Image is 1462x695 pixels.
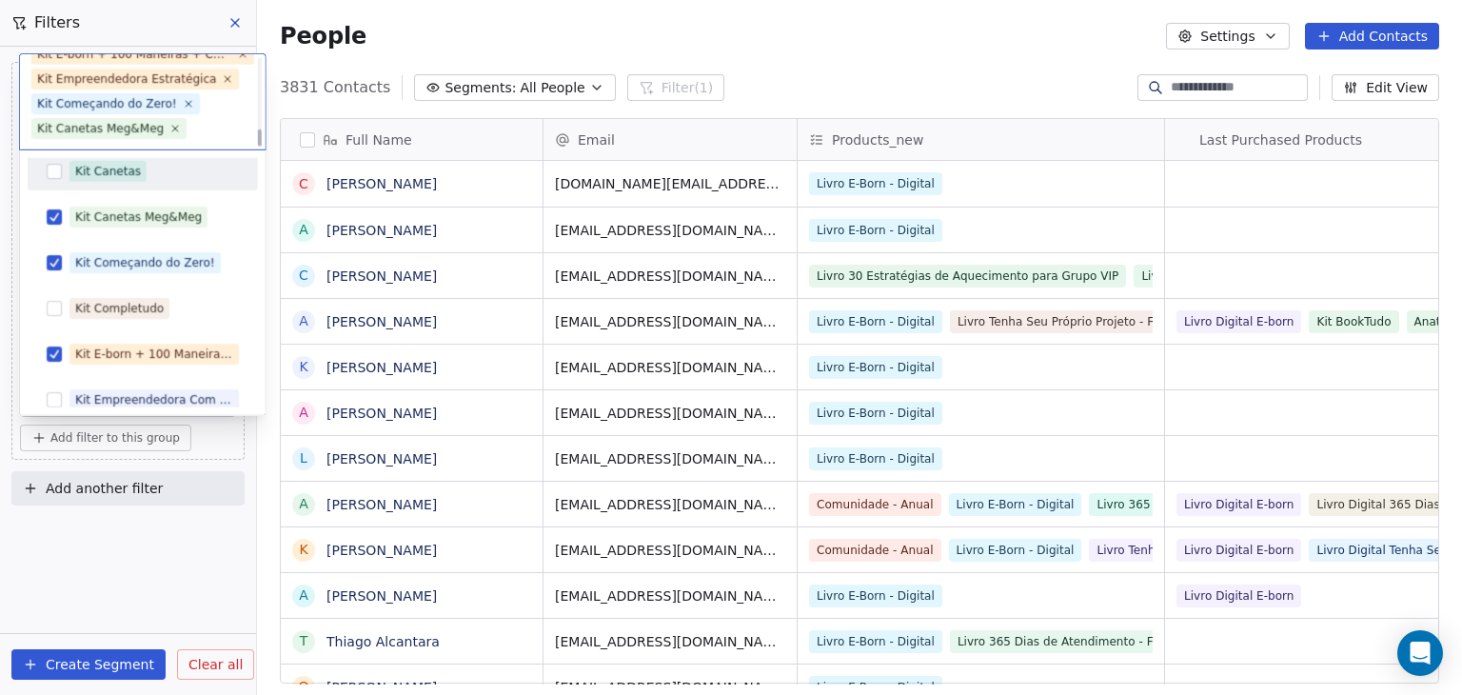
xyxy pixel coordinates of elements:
[75,300,164,317] div: Kit Completudo
[37,46,231,63] div: Kit E-born + 100 Maneiras + CSH + Mini Gratidão
[75,391,233,408] div: Kit Empreendedora Com Privacidade - Digital
[37,120,164,137] div: Kit Canetas Meg&Meg
[75,208,202,226] div: Kit Canetas Meg&Meg
[37,70,216,88] div: Kit Empreendedora Estratégica
[37,95,177,112] div: Kit Começando do Zero!
[75,163,141,180] div: Kit Canetas
[75,254,215,271] div: Kit Começando do Zero!
[75,346,233,363] div: Kit E-born + 100 Maneiras + CSH + Mini Gratidão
